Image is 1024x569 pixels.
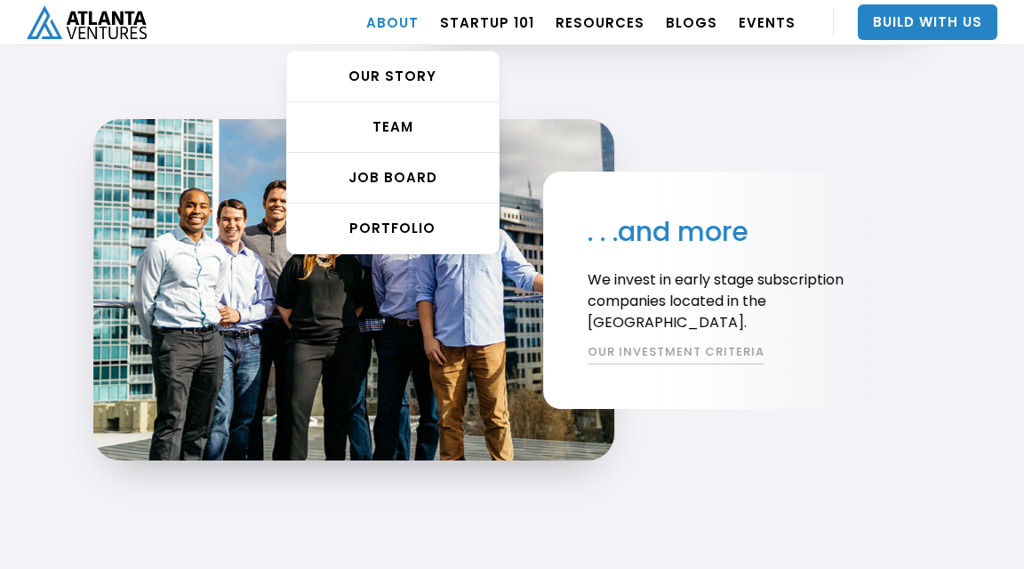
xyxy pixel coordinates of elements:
a: PORTFOLIO [287,204,499,253]
div: Job Board [287,169,499,187]
img: Atlanta Ventures Team [93,119,614,461]
p: We invest in early stage subscription companies located in the [GEOGRAPHIC_DATA]. [588,268,888,333]
div: OUR STORY [287,68,499,85]
a: Job Board [287,153,499,204]
a: OUR INVESTMENT CRITERIA [588,342,764,364]
a: Build With Us [858,4,997,40]
a: TEAM [287,102,499,153]
a: OUR STORY [287,52,499,102]
div: TEAM [287,118,499,136]
h2: . . .and more [588,215,888,246]
div: PORTFOLIO [287,220,499,237]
